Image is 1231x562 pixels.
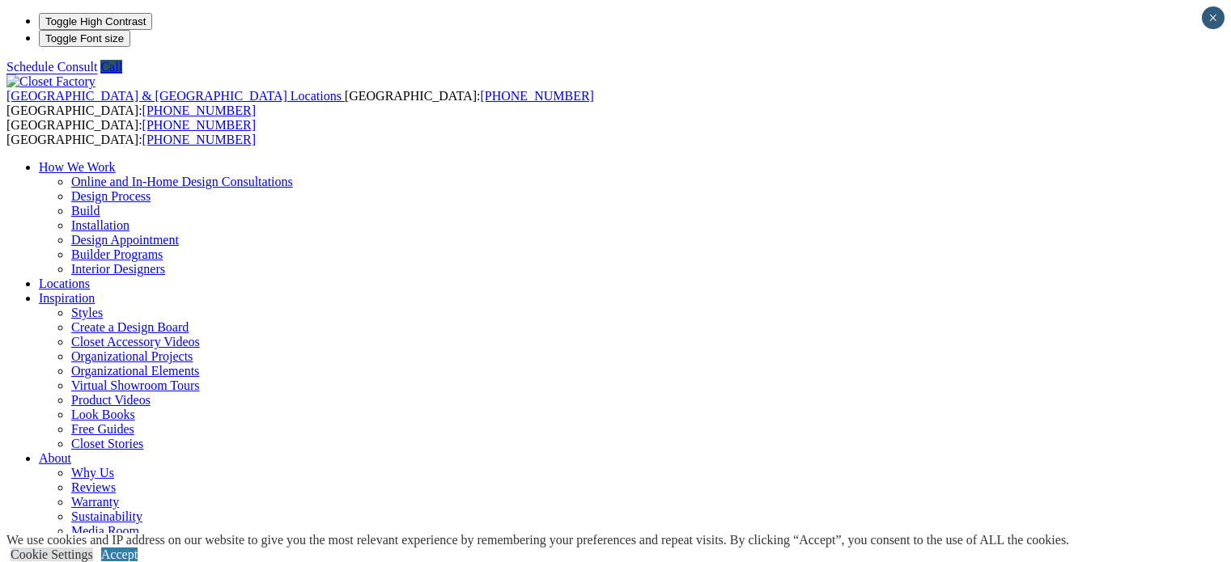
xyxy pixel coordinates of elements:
span: [GEOGRAPHIC_DATA] & [GEOGRAPHIC_DATA] Locations [6,89,342,103]
a: Create a Design Board [71,320,189,334]
a: Locations [39,277,90,290]
a: Closet Stories [71,437,143,450]
a: Builder Programs [71,247,163,261]
a: Accept [101,547,138,561]
a: Inspiration [39,291,95,305]
img: Closet Factory [6,74,96,89]
span: [GEOGRAPHIC_DATA]: [GEOGRAPHIC_DATA]: [6,118,256,146]
a: Free Guides [71,422,134,436]
span: Toggle Font size [45,32,124,44]
a: Product Videos [71,393,151,407]
a: Interior Designers [71,262,165,276]
div: We use cookies and IP address on our website to give you the most relevant experience by remember... [6,533,1069,547]
a: [PHONE_NUMBER] [142,133,256,146]
a: About [39,451,71,465]
a: [PHONE_NUMBER] [142,118,256,132]
a: Installation [71,218,129,232]
a: Schedule Consult [6,60,97,74]
a: Closet Accessory Videos [71,335,200,349]
a: Virtual Showroom Tours [71,378,200,392]
a: How We Work [39,160,116,174]
a: Reviews [71,480,116,494]
a: Design Process [71,189,151,203]
a: Online and In-Home Design Consultations [71,175,293,188]
a: Organizational Elements [71,364,199,378]
a: Sustainability [71,509,142,523]
a: Design Appointment [71,233,179,247]
a: Look Books [71,408,135,421]
a: [PHONE_NUMBER] [142,104,256,117]
a: [GEOGRAPHIC_DATA] & [GEOGRAPHIC_DATA] Locations [6,89,345,103]
span: [GEOGRAPHIC_DATA]: [GEOGRAPHIC_DATA]: [6,89,594,117]
span: Toggle High Contrast [45,15,146,27]
a: Organizational Projects [71,349,193,363]
button: Toggle High Contrast [39,13,152,30]
a: Build [71,204,100,218]
a: Warranty [71,495,119,509]
a: Why Us [71,466,114,480]
a: Call [100,60,122,74]
a: [PHONE_NUMBER] [480,89,593,103]
button: Toggle Font size [39,30,130,47]
a: Cookie Settings [11,547,93,561]
a: Styles [71,306,103,319]
a: Media Room [71,524,139,538]
button: Close [1202,6,1225,29]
